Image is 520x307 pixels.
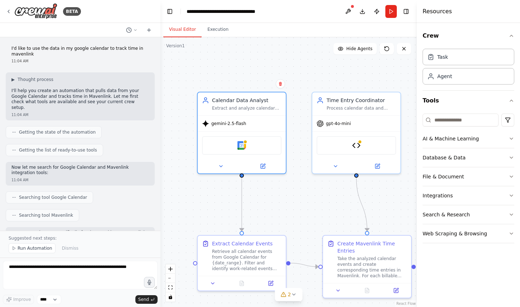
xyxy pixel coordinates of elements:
[275,288,303,301] button: 2
[11,77,15,82] span: ▶
[337,240,407,254] div: Create Mavenlink Time Entries
[166,264,175,274] button: zoom in
[333,43,377,54] button: Hide Agents
[423,26,514,46] button: Crew
[437,53,448,61] div: Task
[290,260,318,270] g: Edge from e773a7b1-d015-48aa-937a-97413f3d2d46 to 510f4c2d-d160-4cf4-914d-42dd15ff7b9c
[165,6,175,16] button: Hide left sidebar
[423,111,514,249] div: Tools
[197,235,287,291] div: Extract Calendar EventsRetrieve all calendar events from Google Calendar for {date_range}. Filter...
[14,3,57,19] img: Logo
[238,178,245,231] g: Edge from 0ae3a41b-aa79-48cd-9744-84b36adf8e98 to e773a7b1-d015-48aa-937a-97413f3d2d46
[242,162,283,171] button: Open in side panel
[337,256,407,279] div: Take the analyzed calendar events and create corresponding time entries in Mavenlink. For each bi...
[166,264,175,302] div: React Flow controls
[19,147,97,153] span: Getting the list of ready-to-use tools
[166,283,175,292] button: fit view
[138,297,149,302] span: Send
[11,230,149,241] p: Let me search more specifically for time tracking or Mavenlink tools:
[187,8,255,15] nav: breadcrumb
[211,121,246,126] span: gemini-2.5-flash
[423,148,514,167] button: Database & Data
[3,295,34,304] button: Improve
[276,79,285,88] button: Delete node
[19,129,96,135] span: Getting the state of the automation
[423,224,514,243] button: Web Scraping & Browsing
[352,141,361,150] img: Create Mavenlink Time Entry
[327,105,396,111] div: Process calendar data and create corresponding time entries in Mavenlink using {project_id} and {...
[423,129,514,148] button: AI & Machine Learning
[326,121,351,126] span: gpt-4o-mini
[437,73,452,80] div: Agent
[353,178,371,231] g: Edge from 76f4ee57-13a2-4152-a1d6-601b4a9ca5b7 to 510f4c2d-d160-4cf4-914d-42dd15ff7b9c
[163,22,202,37] button: Visual Editor
[11,177,149,183] div: 11:04 AM
[11,112,149,117] div: 11:04 AM
[212,249,281,272] div: Retrieve all calendar events from Google Calendar for {date_range}. Filter and identify work-rela...
[322,235,412,298] div: Create Mavenlink Time EntriesTake the analyzed calendar events and create corresponding time entr...
[423,167,514,186] button: File & Document
[143,26,155,34] button: Start a new chat
[288,291,291,298] span: 2
[135,295,158,304] button: Send
[423,46,514,90] div: Crew
[212,105,281,111] div: Extract and analyze calendar events from Google Calendar for {date_range}, identifying work-relat...
[237,141,246,150] img: Google Calendar
[11,58,149,64] div: 11:04 AM
[9,243,56,253] button: Run Automation
[423,91,514,111] button: Tools
[11,77,53,82] button: ▶Thought process
[384,286,408,295] button: Open in side panel
[166,274,175,283] button: zoom out
[423,7,452,16] h4: Resources
[11,46,149,57] p: I'd like to use the data in my google calendar to track time in mavenlink
[396,302,416,306] a: React Flow attribution
[9,235,152,241] p: Suggested next steps:
[312,92,401,174] div: Time Entry CoordinatorProcess calendar data and create corresponding time entries in Mavenlink us...
[423,205,514,224] button: Search & Research
[212,240,273,247] div: Extract Calendar Events
[62,245,78,251] span: Dismiss
[212,97,281,104] div: Calendar Data Analyst
[123,26,140,34] button: Switch to previous chat
[63,7,81,16] div: BETA
[144,277,155,288] button: Click to speak your automation idea
[357,162,398,171] button: Open in side panel
[227,279,257,288] button: No output available
[327,97,396,104] div: Time Entry Coordinator
[19,195,87,200] span: Searching tool Google Calendar
[18,77,53,82] span: Thought process
[18,245,52,251] span: Run Automation
[202,22,234,37] button: Execution
[11,165,149,176] p: Now let me search for Google Calendar and Mavenlink integration tools:
[19,212,73,218] span: Searching tool Mavenlink
[197,92,287,174] div: Calendar Data AnalystExtract and analyze calendar events from Google Calendar for {date_range}, i...
[401,6,411,16] button: Hide right sidebar
[166,43,185,49] div: Version 1
[423,186,514,205] button: Integrations
[258,279,283,288] button: Open in side panel
[11,88,149,110] p: I'll help you create an automation that pulls data from your Google Calendar and tracks time in M...
[352,286,382,295] button: No output available
[58,243,82,253] button: Dismiss
[346,46,372,52] span: Hide Agents
[166,292,175,302] button: toggle interactivity
[13,297,31,302] span: Improve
